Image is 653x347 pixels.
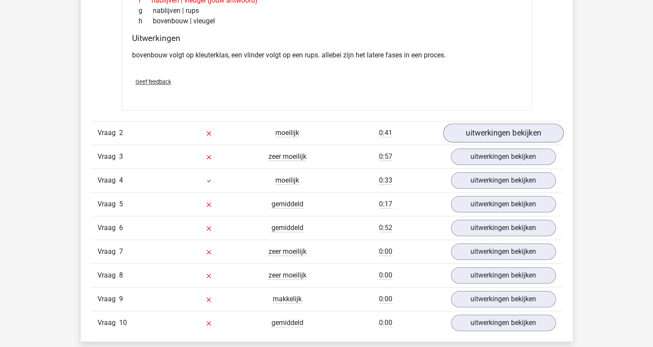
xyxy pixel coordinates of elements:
[98,151,119,162] span: Vraag
[443,124,563,143] a: uitwerkingen bekijken
[132,16,521,26] div: bovenbouw | vleugel
[139,6,153,16] span: g
[119,319,127,327] span: 10
[271,224,303,232] span: gemiddeld
[268,271,306,280] span: zeer moeilijk
[451,220,556,236] a: uitwerkingen bekijken
[275,176,299,185] span: moeilijk
[132,33,521,43] h4: Uitwerkingen
[98,246,119,257] span: Vraag
[119,129,123,137] span: 2
[379,224,392,232] span: 0:52
[268,152,306,161] span: zeer moeilijk
[451,196,556,212] a: uitwerkingen bekijken
[379,247,392,256] span: 0:00
[379,271,392,280] span: 0:00
[271,200,303,208] span: gemiddeld
[98,270,119,281] span: Vraag
[98,318,119,328] span: Vraag
[379,152,392,161] span: 0:57
[119,176,123,184] span: 4
[271,319,303,327] span: gemiddeld
[451,291,556,307] a: uitwerkingen bekijken
[98,128,119,138] span: Vraag
[119,295,123,303] span: 9
[273,295,302,303] span: makkelijk
[451,148,556,165] a: uitwerkingen bekijken
[132,6,521,16] div: nablijven | rups
[379,295,392,303] span: 0:00
[98,294,119,304] span: Vraag
[119,271,123,279] span: 8
[98,199,119,209] span: Vraag
[451,315,556,331] a: uitwerkingen bekijken
[136,79,171,85] span: Geef feedback
[98,223,119,233] span: Vraag
[379,200,392,208] span: 0:17
[119,152,123,161] span: 3
[132,50,521,60] p: bovenbouw volgt op kleuterklas, een vlinder volgt op een rups. allebei zijn het latere fases in e...
[119,200,123,208] span: 5
[451,267,556,284] a: uitwerkingen bekijken
[451,243,556,260] a: uitwerkingen bekijken
[119,247,123,256] span: 7
[379,176,392,185] span: 0:33
[119,224,123,232] span: 6
[98,175,119,186] span: Vraag
[379,129,392,137] span: 0:41
[268,247,306,256] span: zeer moeilijk
[451,172,556,189] a: uitwerkingen bekijken
[139,16,153,26] span: h
[275,129,299,137] span: moeilijk
[379,319,392,327] span: 0:00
